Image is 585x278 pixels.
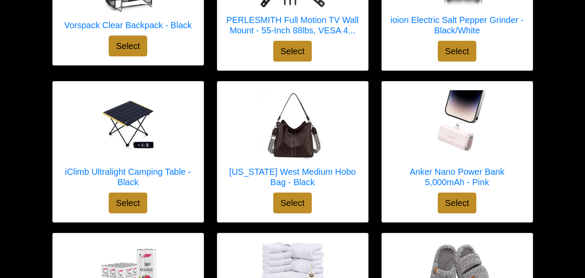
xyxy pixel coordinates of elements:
[273,193,312,213] button: Select
[391,90,524,193] a: Anker Nano Power Bank 5,000mAh - Pink Anker Nano Power Bank 5,000mAh - Pink
[438,41,477,62] button: Select
[64,20,192,30] h5: Vorspack Clear Backpack - Black
[391,167,524,187] h5: Anker Nano Power Bank 5,000mAh - Pink
[94,90,163,160] img: iClimb Ultralight Camping Table - Black
[61,90,195,193] a: iClimb Ultralight Camping Table - Black iClimb Ultralight Camping Table - Black
[258,90,327,160] img: Montana West Medium Hobo Bag - Black
[61,167,195,187] h5: iClimb Ultralight Camping Table - Black
[423,90,492,160] img: Anker Nano Power Bank 5,000mAh - Pink
[226,167,359,187] h5: [US_STATE] West Medium Hobo Bag - Black
[109,193,148,213] button: Select
[109,36,148,56] button: Select
[391,15,524,36] h5: ioion Electric Salt Pepper Grinder - Black/White
[273,41,312,62] button: Select
[438,193,477,213] button: Select
[226,15,359,36] h5: PERLESMITH Full Motion TV Wall Mount - 55-Inch 88lbs, VESA 4...
[226,90,359,193] a: Montana West Medium Hobo Bag - Black [US_STATE] West Medium Hobo Bag - Black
